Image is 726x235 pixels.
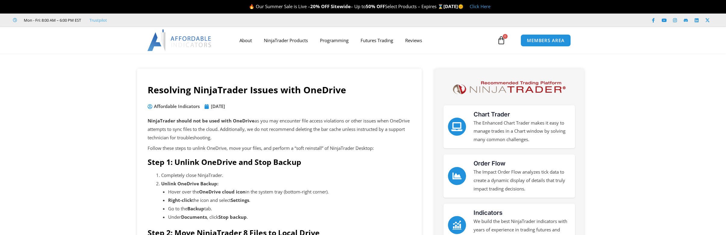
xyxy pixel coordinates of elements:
[161,181,218,187] strong: Unlink OneDrive Backup:
[89,17,107,23] a: Trustpilot
[331,3,351,9] strong: Sitewide
[187,206,204,212] strong: Backup
[148,117,411,142] p: as you may encounter file access violations or other issues when OneDrive attempts to sync files ...
[310,3,330,9] strong: 20% OFF
[168,196,412,205] li: the icon and select .
[474,119,571,144] p: The Enhanced Chart Trader makes it easy to manage trades in a Chart window by solving many common...
[148,118,255,124] strong: NinjaTrader should not be used with OneDrive
[355,33,399,47] a: Futures Trading
[521,34,571,47] a: MEMBERS AREA
[249,3,443,9] span: 🔥 Our Summer Sale is Live – – Up to Select Products – Expires ⌛
[233,33,258,47] a: About
[168,188,412,196] li: Hover over the in the system tray (bottom-right corner).
[231,197,249,203] strong: Settings
[448,118,466,136] a: Chart Trader
[211,103,225,109] time: [DATE]
[399,33,428,47] a: Reviews
[168,205,412,213] li: Go to the tab.
[148,157,301,167] strong: Step 1: Unlink OneDrive and Stop Backup
[474,160,505,167] a: Order Flow
[488,32,515,49] a: 0
[199,189,246,195] strong: OneDrive cloud icon
[168,197,192,203] strong: Right-click
[527,38,565,43] span: MEMBERS AREA
[450,79,568,96] img: NinjaTrader Logo | Affordable Indicators – NinjaTrader
[474,111,510,118] a: Chart Trader
[147,29,212,51] img: LogoAI | Affordable Indicators – NinjaTrader
[314,33,355,47] a: Programming
[218,214,247,220] strong: Stop backup
[448,216,466,234] a: Indicators
[366,3,385,9] strong: 50% OFF
[443,3,464,9] strong: [DATE]
[503,34,508,39] span: 0
[152,102,200,111] span: Affordable Indicators
[448,167,466,185] a: Order Flow
[458,3,464,9] span: 🌞
[233,33,496,47] nav: Menu
[168,213,412,221] li: Under , click .
[148,84,411,96] h1: Resolving NinjaTrader Issues with OneDrive
[148,144,411,153] p: Follow these steps to unlink OneDrive, move your files, and perform a “soft reinstall” of NinjaTr...
[181,214,207,220] strong: Documents
[474,209,502,216] a: Indicators
[258,33,314,47] a: NinjaTrader Products
[474,168,571,193] p: The Impact Order Flow analyzes tick data to create a dynamic display of details that truly impact...
[22,17,81,24] span: Mon - Fri: 8:00 AM – 6:00 PM EST
[470,3,490,9] a: Click Here
[161,171,411,180] li: Completely close NinjaTrader.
